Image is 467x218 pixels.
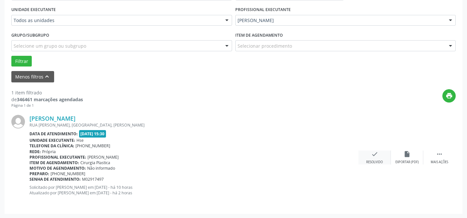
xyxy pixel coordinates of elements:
[235,30,283,40] label: Item de agendamento
[76,143,110,149] span: [PHONE_NUMBER]
[29,185,358,196] p: Solicitado por [PERSON_NAME] em [DATE] - há 10 horas Atualizado por [PERSON_NAME] em [DATE] - há ...
[431,160,448,164] div: Mais ações
[29,143,74,149] b: Telefone da clínica:
[29,165,86,171] b: Motivo de agendamento:
[43,73,51,80] i: keyboard_arrow_up
[366,160,383,164] div: Resolvido
[87,165,115,171] span: Não informado
[88,154,119,160] span: [PERSON_NAME]
[29,149,41,154] b: Rede:
[82,176,104,182] span: M02917497
[436,151,443,158] i: 
[29,122,358,128] div: RUA [PERSON_NAME], [GEOGRAPHIC_DATA], [PERSON_NAME]
[76,138,84,143] span: Hse
[371,151,378,158] i: check
[11,115,25,128] img: img
[29,115,76,122] a: [PERSON_NAME]
[11,56,32,67] button: Filtrar
[403,151,411,158] i: insert_drive_file
[11,89,83,96] div: 1 item filtrado
[11,71,54,82] button: Menos filtroskeyboard_arrow_up
[51,171,85,176] span: [PHONE_NUMBER]
[11,30,49,40] label: Grupo/Subgrupo
[238,17,443,24] span: [PERSON_NAME]
[42,149,56,154] span: Própria
[29,160,79,165] b: Item de agendamento:
[29,131,78,137] b: Data de atendimento:
[29,138,75,143] b: Unidade executante:
[80,160,110,165] span: Cirurgia Plastica
[29,176,81,182] b: Senha de atendimento:
[11,96,83,103] div: de
[395,160,419,164] div: Exportar (PDF)
[11,5,56,15] label: UNIDADE EXECUTANTE
[442,89,456,103] button: print
[79,130,106,138] span: [DATE] 15:30
[11,103,83,108] div: Página 1 de 1
[446,92,453,99] i: print
[29,171,49,176] b: Preparo:
[14,17,219,24] span: Todos as unidades
[238,42,292,49] span: Selecionar procedimento
[17,96,83,103] strong: 346461 marcações agendadas
[14,42,86,49] span: Selecione um grupo ou subgrupo
[29,154,86,160] b: Profissional executante:
[235,5,291,15] label: PROFISSIONAL EXECUTANTE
